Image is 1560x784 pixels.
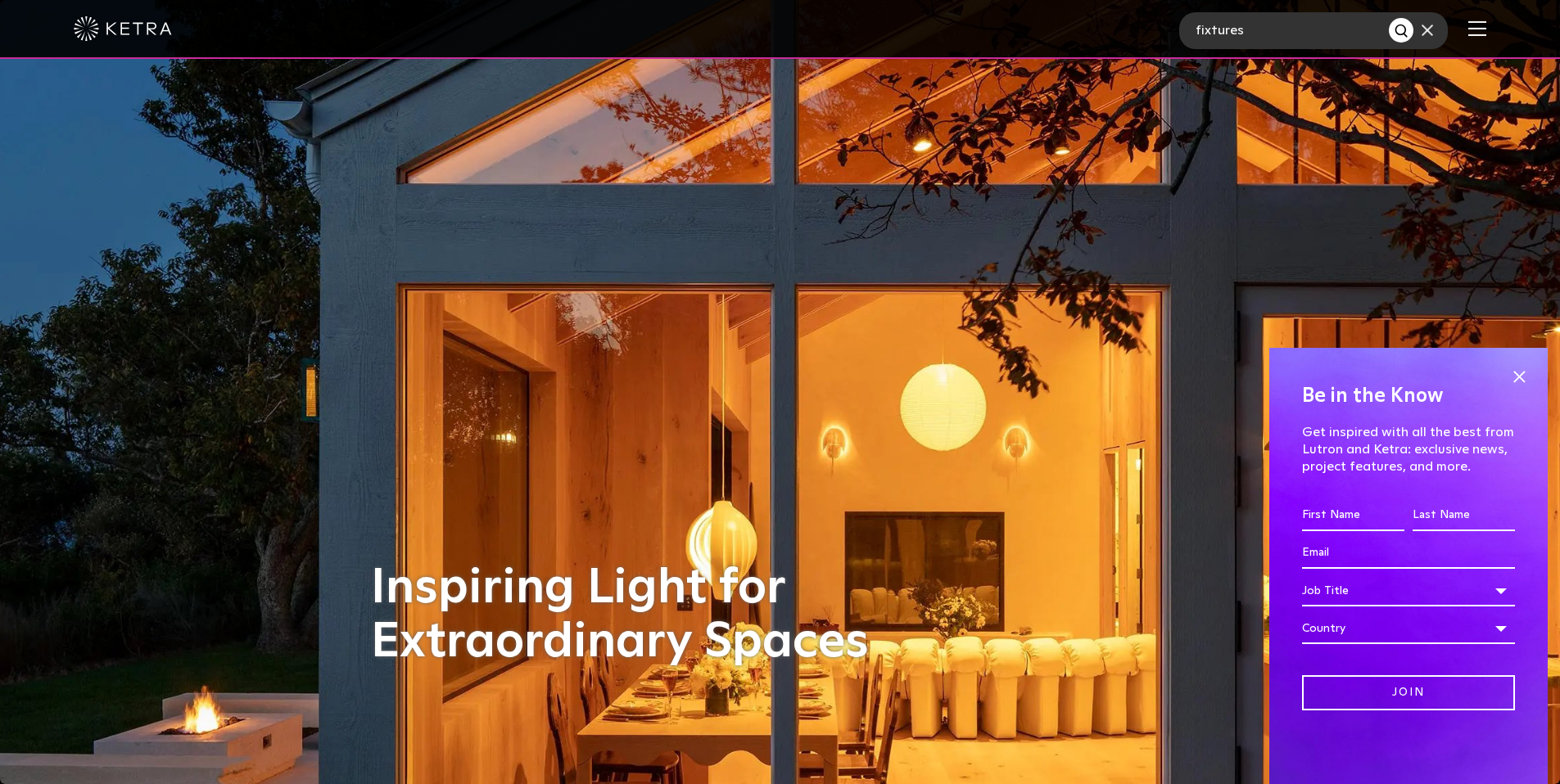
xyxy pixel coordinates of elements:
[1302,675,1515,710] input: Join
[1302,500,1404,531] input: First Name
[1302,613,1515,644] div: Country
[74,16,172,41] img: ketra-logo-2019-white
[1302,424,1515,475] p: Get inspired with all the best from Lutron and Ketra: exclusive news, project features, and more.
[1394,23,1411,40] img: search button
[1302,381,1515,412] h4: Be in the Know
[1422,25,1433,36] img: close search form
[1389,18,1413,43] button: Search
[1413,500,1515,531] input: Last Name
[1468,20,1486,36] img: Hamburger%20Nav.svg
[371,561,903,669] h1: Inspiring Light for Extraordinary Spaces
[1302,538,1515,569] input: Email
[1302,575,1515,606] div: Job Title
